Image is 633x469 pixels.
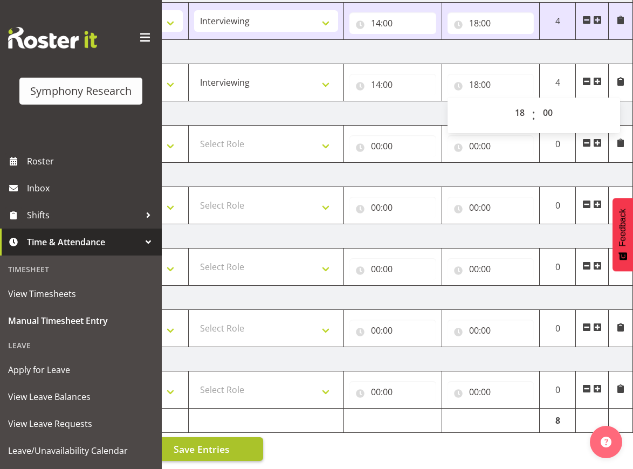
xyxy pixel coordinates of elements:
span: Save Entries [174,442,230,456]
img: help-xxl-2.png [601,437,611,447]
div: Leave [3,334,159,356]
input: Click to select... [349,258,436,280]
span: Time & Attendance [27,234,140,250]
input: Click to select... [448,258,534,280]
button: Save Entries [141,437,263,461]
span: Feedback [618,209,628,246]
td: 0 [540,126,576,163]
img: Rosterit website logo [8,27,97,49]
input: Click to select... [448,320,534,341]
a: Leave/Unavailability Calendar [3,437,159,464]
td: 0 [540,187,576,224]
input: Click to select... [448,135,534,157]
input: Click to select... [349,74,436,95]
input: Click to select... [349,12,436,34]
input: Click to select... [349,197,436,218]
a: Manual Timesheet Entry [3,307,159,334]
input: Click to select... [349,135,436,157]
span: Roster [27,153,156,169]
td: 0 [540,310,576,347]
span: : [532,102,535,129]
td: 0 [540,371,576,409]
input: Click to select... [349,381,436,403]
input: Click to select... [349,320,436,341]
span: View Leave Balances [8,389,154,405]
div: Symphony Research [30,83,132,99]
span: Shifts [27,207,140,223]
span: View Leave Requests [8,416,154,432]
a: Apply for Leave [3,356,159,383]
span: Leave/Unavailability Calendar [8,443,154,459]
td: 4 [540,3,576,40]
input: Click to select... [448,381,534,403]
a: View Leave Requests [3,410,159,437]
span: Manual Timesheet Entry [8,313,154,329]
input: Click to select... [448,74,534,95]
span: View Timesheets [8,286,154,302]
a: View Leave Balances [3,383,159,410]
input: Click to select... [448,12,534,34]
span: Inbox [27,180,156,196]
td: 0 [540,249,576,286]
a: View Timesheets [3,280,159,307]
td: 4 [540,64,576,101]
input: Click to select... [448,197,534,218]
span: Apply for Leave [8,362,154,378]
button: Feedback - Show survey [613,198,633,271]
td: 8 [540,409,576,433]
div: Timesheet [3,258,159,280]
